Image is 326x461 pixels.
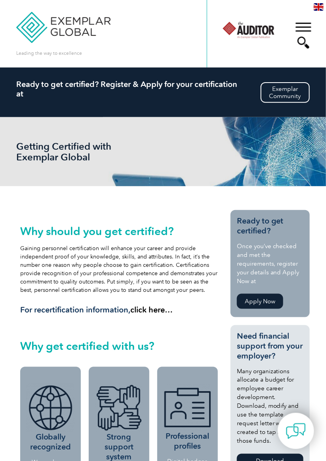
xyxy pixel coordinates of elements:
h2: Ready to get certified? Register & Apply for your certification at [16,79,310,98]
img: contact-chat.png [286,421,306,441]
h1: Getting Certified with Exemplar Global [16,141,135,162]
a: click here… [130,305,173,314]
div: Gaining personnel certification will enhance your career and provide independent proof of your kn... [20,225,217,315]
a: Apply Now [237,294,283,309]
h2: Why get certified with us? [20,339,217,352]
a: ExemplarCommunity [261,82,310,103]
h3: Need financial support from your employer? [237,331,303,361]
h3: Ready to get certified? [237,216,303,236]
p: Many organizations allocate a budget for employee career development. Download, modify and use th... [237,367,303,446]
h2: Why should you get certified? [20,225,217,237]
img: en [314,3,324,11]
p: Leading the way to excellence [16,49,82,58]
p: Once you’ve checked and met the requirements, register your details and Apply Now at [237,242,303,285]
h3: Globally recognized [26,384,75,452]
h3: For recertification information, [20,305,217,315]
h3: Professional profiles [164,384,211,451]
